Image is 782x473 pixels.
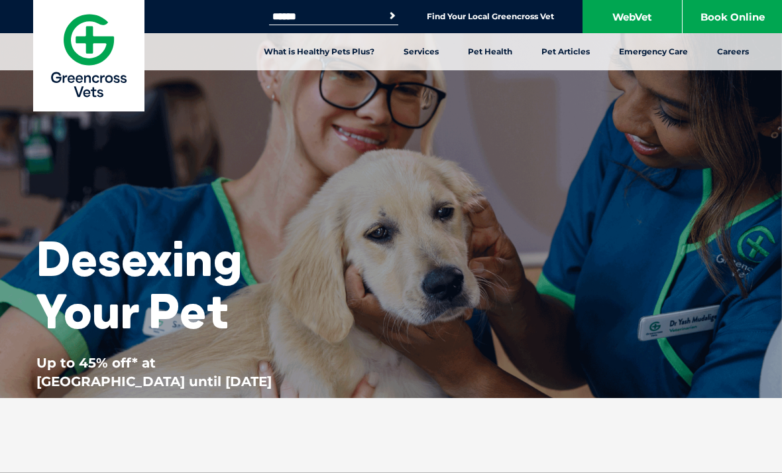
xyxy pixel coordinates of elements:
a: Emergency Care [604,33,702,70]
p: Up to 45% off* at [GEOGRAPHIC_DATA] until [DATE] [36,354,295,391]
h1: Desexing Your Pet [36,232,295,337]
a: Pet Health [453,33,527,70]
a: Pet Articles [527,33,604,70]
a: What is Healthy Pets Plus? [249,33,389,70]
a: Find Your Local Greencross Vet [427,11,554,22]
a: Careers [702,33,763,70]
a: Services [389,33,453,70]
button: Search [386,9,399,23]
